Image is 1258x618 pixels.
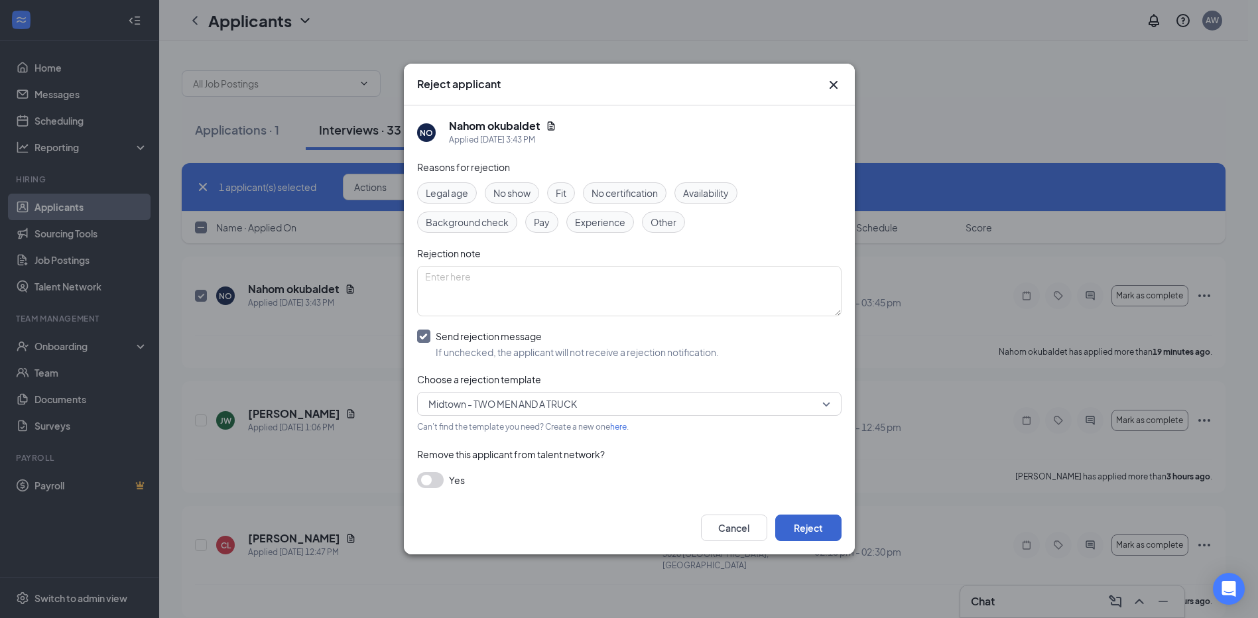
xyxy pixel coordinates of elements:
[534,215,550,229] span: Pay
[420,127,433,139] div: NO
[428,394,577,414] span: Midtown - TWO MEN AND A TRUCK
[546,121,556,131] svg: Document
[775,515,842,541] button: Reject
[1213,573,1245,605] div: Open Intercom Messenger
[493,186,531,200] span: No show
[417,448,605,460] span: Remove this applicant from talent network?
[426,215,509,229] span: Background check
[651,215,676,229] span: Other
[575,215,625,229] span: Experience
[826,77,842,93] svg: Cross
[592,186,658,200] span: No certification
[449,119,540,133] h5: Nahom okubaldet
[426,186,468,200] span: Legal age
[417,77,501,92] h3: Reject applicant
[556,186,566,200] span: Fit
[826,77,842,93] button: Close
[701,515,767,541] button: Cancel
[417,373,541,385] span: Choose a rejection template
[417,161,510,173] span: Reasons for rejection
[449,133,556,147] div: Applied [DATE] 3:43 PM
[610,422,627,432] a: here
[683,186,729,200] span: Availability
[417,422,629,432] span: Can't find the template you need? Create a new one .
[417,247,481,259] span: Rejection note
[449,472,465,488] span: Yes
